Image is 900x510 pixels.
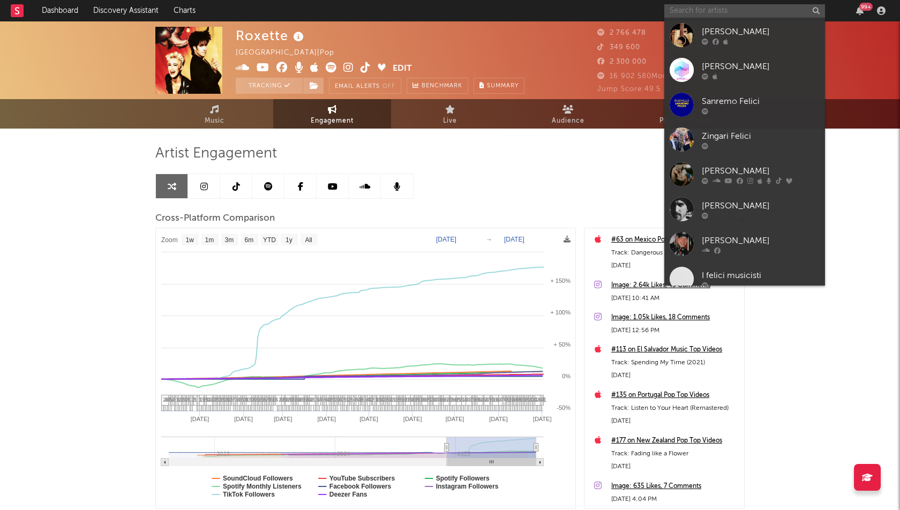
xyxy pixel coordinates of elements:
[611,389,739,402] div: #135 on Portugal Pop Top Videos
[597,73,717,80] span: 16 902 580 Monthly Listeners
[611,434,739,447] a: #177 on New Zealand Pop Top Videos
[186,236,194,244] text: 1w
[163,396,166,403] span: 2
[436,236,456,243] text: [DATE]
[597,29,646,36] span: 2 766 478
[443,115,457,127] span: Live
[664,227,825,261] a: [PERSON_NAME]
[235,396,238,403] span: 3
[611,292,739,305] div: [DATE] 10:41 AM
[611,234,739,246] a: #63 on Mexico Pop Top 200
[597,58,647,65] span: 2 300 000
[611,402,739,415] div: Track: Listen to Your Heart (Remastered)
[627,99,745,129] a: Playlists/Charts
[611,480,739,493] a: Image: 635 Likes, 7 Comments
[176,396,179,403] span: 1
[286,236,292,244] text: 1y
[562,373,571,379] text: 0%
[611,246,739,259] div: Track: Dangerous (Remastered)
[223,491,275,498] text: TikTok Followers
[359,416,378,422] text: [DATE]
[509,99,627,129] a: Audience
[294,396,301,403] span: 10
[554,341,571,348] text: + 50%
[702,26,820,39] div: [PERSON_NAME]
[317,416,336,422] text: [DATE]
[550,277,571,284] text: + 150%
[279,396,282,403] span: 2
[191,416,209,422] text: [DATE]
[329,78,401,94] button: Email AlertsOff
[611,460,739,473] div: [DATE]
[597,86,661,93] span: Jump Score: 49.5
[422,80,462,93] span: Benchmark
[611,415,739,427] div: [DATE]
[407,78,468,94] a: Benchmark
[492,396,499,403] span: 11
[659,115,712,127] span: Playlists/Charts
[329,483,392,490] text: Facebook Followers
[155,99,273,129] a: Music
[462,396,468,403] span: 11
[452,396,458,403] span: 12
[329,491,367,498] text: Deezer Fans
[198,396,201,403] span: 1
[702,95,820,108] div: Sanremo Felici
[205,115,224,127] span: Music
[856,6,864,15] button: 99+
[273,99,391,129] a: Engagement
[552,115,584,127] span: Audience
[702,61,820,73] div: [PERSON_NAME]
[664,157,825,192] a: [PERSON_NAME]
[382,84,395,89] em: Off
[446,416,464,422] text: [DATE]
[859,3,873,11] div: 99 +
[242,396,248,403] span: 10
[429,396,436,403] span: 12
[155,147,277,160] span: Artist Engagement
[664,87,825,122] a: Sanremo Felici
[436,475,490,482] text: Spotify Followers
[305,396,312,403] span: 12
[530,396,537,403] span: 10
[263,236,276,244] text: YTD
[439,396,446,403] span: 11
[702,130,820,143] div: Zingari Felici
[155,212,275,225] span: Cross-Platform Comparison
[664,192,825,227] a: [PERSON_NAME]
[315,396,318,403] span: 3
[702,165,820,178] div: [PERSON_NAME]
[191,396,194,403] span: 3
[236,47,347,59] div: [GEOGRAPHIC_DATA] | Pop
[225,236,234,244] text: 3m
[480,396,486,403] span: 15
[533,416,552,422] text: [DATE]
[305,236,312,244] text: All
[393,62,412,76] button: Edit
[611,279,739,292] a: Image: 2.64k Likes, 49 Comments
[611,311,739,324] a: Image: 1.05k Likes, 18 Comments
[611,447,739,460] div: Track: Fading like a Flower
[311,115,354,127] span: Engagement
[374,396,378,403] span: 1
[234,416,253,422] text: [DATE]
[272,396,278,403] span: 16
[611,343,739,356] a: #113 on El Salvador Music Top Videos
[486,236,492,243] text: →
[664,261,825,296] a: I felici musicisti
[504,236,524,243] text: [DATE]
[550,309,571,316] text: + 100%
[446,396,453,403] span: 10
[664,18,825,52] a: [PERSON_NAME]
[664,4,825,18] input: Search for artists
[487,83,519,89] span: Summary
[611,493,739,506] div: [DATE] 4:04 PM
[245,236,254,244] text: 6m
[401,396,407,403] span: 12
[329,475,395,482] text: YouTube Subscribers
[161,236,178,244] text: Zoom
